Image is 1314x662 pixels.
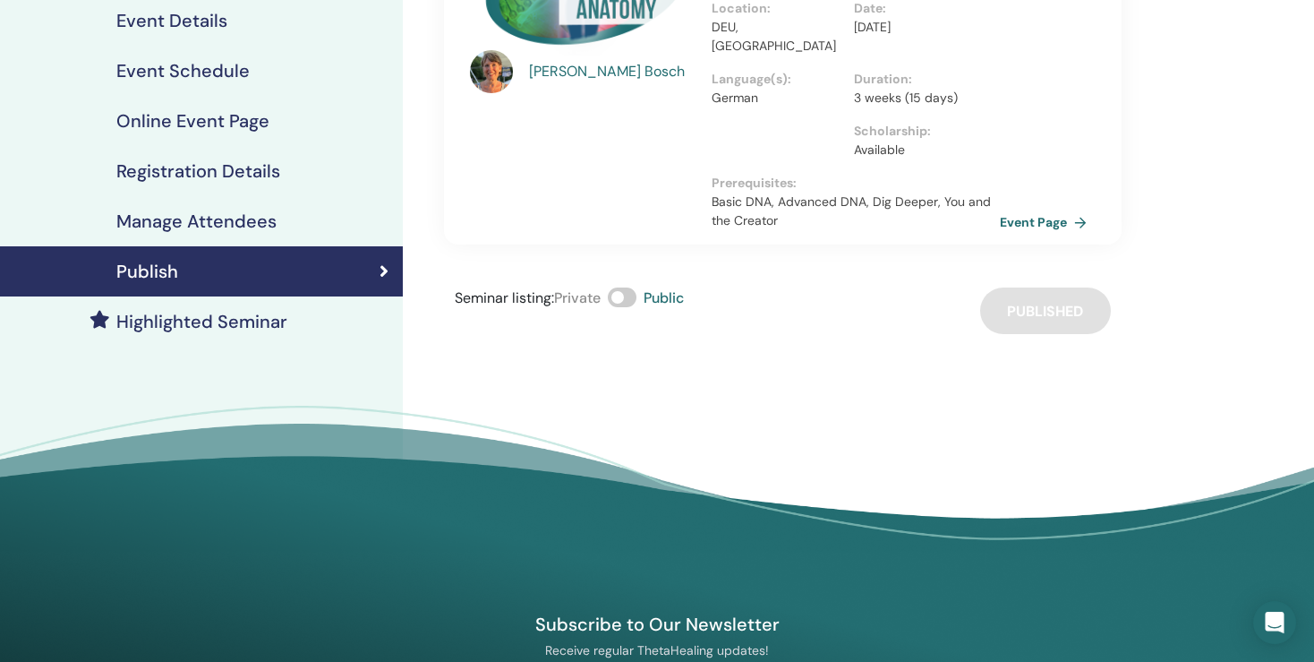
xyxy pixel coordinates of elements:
[450,613,864,636] h4: Subscribe to Our Newsletter
[854,18,985,37] p: [DATE]
[712,193,997,230] p: Basic DNA, Advanced DNA, Dig Deeper, You and the Creator
[854,141,985,159] p: Available
[529,61,695,82] a: [PERSON_NAME] Bosch
[116,10,227,31] h4: Event Details
[712,174,997,193] p: Prerequisites :
[116,311,287,332] h4: Highlighted Seminar
[712,70,843,89] p: Language(s) :
[1000,209,1094,236] a: Event Page
[116,160,280,182] h4: Registration Details
[644,288,684,307] span: Public
[712,18,843,56] p: DEU, [GEOGRAPHIC_DATA]
[554,288,601,307] span: Private
[854,70,985,89] p: Duration :
[854,89,985,107] p: 3 weeks (15 days)
[116,60,250,82] h4: Event Schedule
[854,122,985,141] p: Scholarship :
[470,50,513,93] img: default.jpg
[455,288,554,307] span: Seminar listing :
[116,110,269,132] h4: Online Event Page
[712,89,843,107] p: German
[116,211,277,232] h4: Manage Attendees
[450,642,864,658] p: Receive regular ThetaHealing updates!
[1253,601,1296,644] div: Open Intercom Messenger
[116,261,178,282] h4: Publish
